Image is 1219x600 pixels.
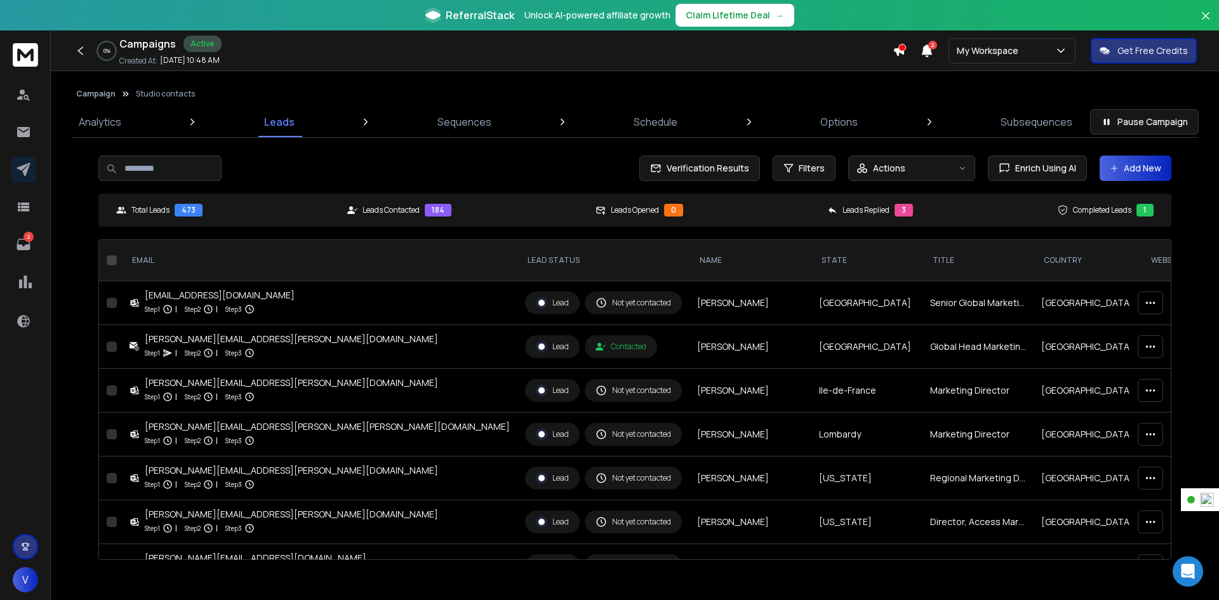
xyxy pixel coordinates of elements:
td: [PERSON_NAME] [689,369,811,413]
p: 0 % [103,47,110,55]
td: [US_STATE] [811,500,923,544]
p: | [175,390,177,403]
button: Get Free Credits [1091,38,1197,63]
p: Schedule [634,114,677,130]
span: ReferralStack [446,8,514,23]
p: | [216,522,218,535]
td: [GEOGRAPHIC_DATA] [1034,544,1141,588]
div: Not yet contacted [596,297,671,309]
p: Total Leads [131,205,170,215]
span: → [775,9,784,22]
p: Completed Leads [1073,205,1131,215]
td: Marketing Director [923,413,1034,457]
td: [US_STATE] [811,457,923,500]
p: Get Free Credits [1117,44,1188,57]
span: Verification Results [662,162,749,175]
p: My Workspace [957,44,1023,57]
div: [PERSON_NAME][EMAIL_ADDRESS][PERSON_NAME][DOMAIN_NAME] [145,508,438,521]
td: [PERSON_NAME] [689,413,811,457]
td: [GEOGRAPHIC_DATA] [1034,457,1141,500]
button: Add New [1100,156,1171,181]
p: Options [820,114,858,130]
p: Step 2 [185,434,201,447]
div: Active [183,36,222,52]
p: Step 3 [225,522,242,535]
div: [EMAIL_ADDRESS][DOMAIN_NAME] [145,289,295,302]
p: Leads Replied [843,205,889,215]
div: Lead [536,472,569,484]
div: [PERSON_NAME][EMAIL_ADDRESS][DOMAIN_NAME] [145,552,366,564]
p: | [175,522,177,535]
p: | [216,347,218,359]
button: Filters [773,156,836,181]
td: Director, Access Marketing [923,500,1034,544]
p: Subsequences [1001,114,1072,130]
td: [GEOGRAPHIC_DATA] [1034,500,1141,544]
div: Not yet contacted [596,472,671,484]
p: Created At: [119,56,157,66]
td: [GEOGRAPHIC_DATA] [811,281,923,325]
td: [PERSON_NAME] [689,500,811,544]
th: Country [1034,240,1141,281]
p: 2 [23,232,34,242]
div: 1 [1136,204,1154,217]
a: Subsequences [993,107,1080,137]
div: Lead [536,385,569,396]
p: Sequences [437,114,491,130]
td: [PERSON_NAME] [689,281,811,325]
div: Not yet contacted [596,516,671,528]
span: Filters [799,162,825,175]
div: Lead [536,297,569,309]
p: | [175,434,177,447]
p: Leads [264,114,295,130]
td: [GEOGRAPHIC_DATA] [1034,325,1141,369]
p: Step 3 [225,434,242,447]
p: Step 1 [145,478,160,491]
div: Contacted [596,342,646,352]
p: Studio contacts [136,89,195,99]
p: Step 1 [145,390,160,403]
div: Lead [536,341,569,352]
button: Pause Campaign [1090,109,1199,135]
td: Global Head Marketing Operations [923,325,1034,369]
div: Lead [536,516,569,528]
td: Senior Global Marketing Director [923,281,1034,325]
button: Close banner [1197,8,1214,38]
p: Step 1 [145,347,160,359]
div: 3 [895,204,913,217]
p: Unlock AI-powered affiliate growth [524,9,670,22]
p: Step 1 [145,434,160,447]
div: [PERSON_NAME][EMAIL_ADDRESS][PERSON_NAME][PERSON_NAME][DOMAIN_NAME] [145,420,510,433]
td: [GEOGRAPHIC_DATA] [1034,413,1141,457]
td: Lombardy [811,413,923,457]
h1: Campaigns [119,36,176,51]
p: Step 2 [185,347,201,359]
div: Not yet contacted [596,385,671,396]
p: Step 3 [225,303,242,316]
div: Lead [536,429,569,440]
div: 184 [425,204,451,217]
p: Step 2 [185,303,201,316]
p: Step 3 [225,478,242,491]
td: [GEOGRAPHIC_DATA] [811,544,923,588]
p: [DATE] 10:48 AM [160,55,220,65]
p: Step 2 [185,478,201,491]
td: Marketing Director [923,369,1034,413]
td: Regional Marketing Director [923,457,1034,500]
td: [PERSON_NAME] [689,544,811,588]
p: Step 2 [185,390,201,403]
td: [GEOGRAPHIC_DATA] [811,325,923,369]
p: | [175,303,177,316]
td: [GEOGRAPHIC_DATA] [1034,369,1141,413]
button: V [13,567,38,592]
p: | [216,390,218,403]
th: NAME [689,240,811,281]
button: Claim Lifetime Deal→ [676,4,794,27]
p: Analytics [79,114,121,130]
td: [PERSON_NAME] [689,325,811,369]
div: 0 [664,204,683,217]
p: Actions [873,162,905,175]
th: EMAIL [122,240,517,281]
a: 2 [11,232,36,257]
a: Options [813,107,865,137]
